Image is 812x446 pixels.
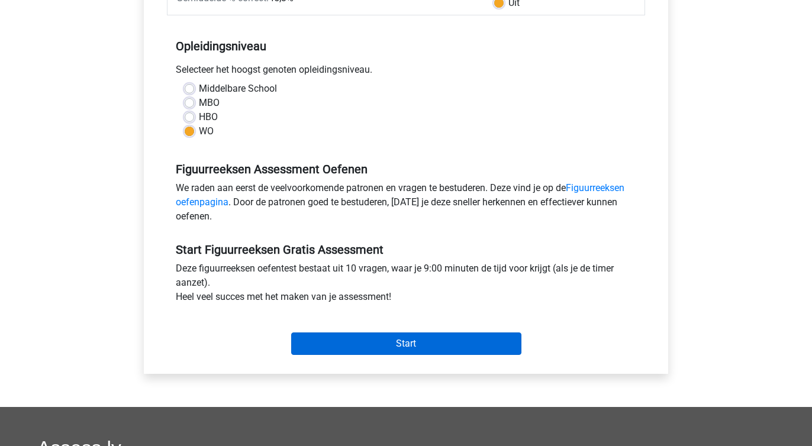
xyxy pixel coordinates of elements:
[199,96,220,110] label: MBO
[199,110,218,124] label: HBO
[199,124,214,138] label: WO
[167,63,645,82] div: Selecteer het hoogst genoten opleidingsniveau.
[167,181,645,228] div: We raden aan eerst de veelvoorkomende patronen en vragen te bestuderen. Deze vind je op de . Door...
[291,332,521,355] input: Start
[199,82,277,96] label: Middelbare School
[176,162,636,176] h5: Figuurreeksen Assessment Oefenen
[176,243,636,257] h5: Start Figuurreeksen Gratis Assessment
[167,261,645,309] div: Deze figuurreeksen oefentest bestaat uit 10 vragen, waar je 9:00 minuten de tijd voor krijgt (als...
[176,34,636,58] h5: Opleidingsniveau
